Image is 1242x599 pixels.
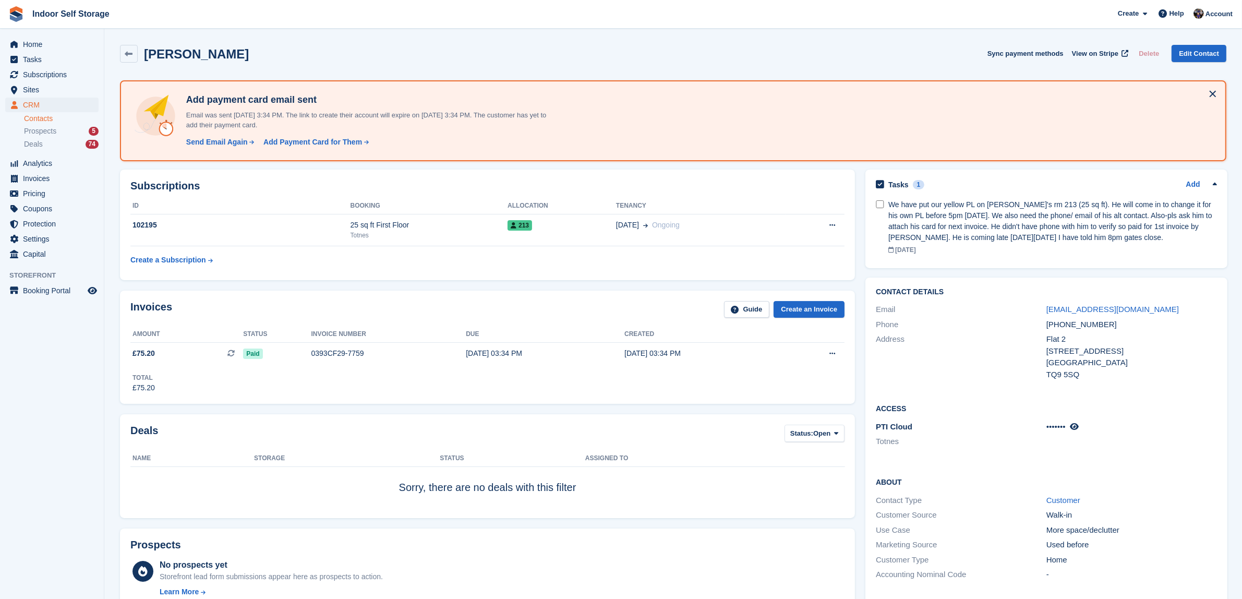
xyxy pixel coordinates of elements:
div: [STREET_ADDRESS] [1046,345,1217,357]
th: Allocation [508,198,616,214]
p: Email was sent [DATE] 3:34 PM. The link to create their account will expire on [DATE] 3:34 PM. Th... [182,110,547,130]
div: Address [876,333,1046,380]
div: £75.20 [132,382,155,393]
a: menu [5,186,99,201]
span: Deals [24,139,43,149]
span: Paid [243,349,262,359]
a: menu [5,232,99,246]
span: Pricing [23,186,86,201]
div: Use Case [876,524,1046,536]
span: Status: [790,428,813,439]
span: CRM [23,98,86,112]
span: Invoices [23,171,86,186]
th: Name [130,450,254,467]
span: Protection [23,217,86,231]
div: [DATE] 03:34 PM [624,348,783,359]
h2: Deals [130,425,158,444]
th: ID [130,198,351,214]
a: Preview store [86,284,99,297]
div: 0393CF29-7759 [311,348,466,359]
a: [EMAIL_ADDRESS][DOMAIN_NAME] [1046,305,1179,314]
img: add-payment-card-4dbda4983b697a7845d177d07a5d71e8a16f1ec00487972de202a45f1e8132f5.svg [134,94,178,138]
a: We have put our yellow PL on [PERSON_NAME]'s rm 213 (25 sq ft). He will come in to change it for ... [888,194,1217,260]
span: Ongoing [652,221,680,229]
div: [DATE] 03:34 PM [466,348,624,359]
div: [PHONE_NUMBER] [1046,319,1217,331]
span: Storefront [9,270,104,281]
div: Email [876,304,1046,316]
a: Contacts [24,114,99,124]
div: Storefront lead form submissions appear here as prospects to action. [160,571,383,582]
div: Total [132,373,155,382]
h2: Prospects [130,539,181,551]
li: Totnes [876,436,1046,448]
h2: Invoices [130,301,172,318]
a: menu [5,156,99,171]
th: Due [466,326,624,343]
span: Prospects [24,126,56,136]
h2: About [876,476,1217,487]
div: [GEOGRAPHIC_DATA] [1046,357,1217,369]
a: Create a Subscription [130,250,213,270]
div: 5 [89,127,99,136]
span: ••••••• [1046,422,1066,431]
span: Settings [23,232,86,246]
th: Status [243,326,311,343]
a: Indoor Self Storage [28,5,114,22]
div: Walk-in [1046,509,1217,521]
span: View on Stripe [1072,49,1118,59]
span: Home [23,37,86,52]
button: Delete [1135,45,1163,62]
div: Marketing Source [876,539,1046,551]
div: Phone [876,319,1046,331]
div: - [1046,569,1217,581]
th: Created [624,326,783,343]
span: £75.20 [132,348,155,359]
div: Contact Type [876,495,1046,507]
span: 213 [508,220,532,231]
a: menu [5,247,99,261]
th: Tenancy [616,198,786,214]
img: stora-icon-8386f47178a22dfd0bd8f6a31ec36ba5ce8667c1dd55bd0f319d3a0aa187defe.svg [8,6,24,22]
div: Totnes [351,231,508,240]
span: Coupons [23,201,86,216]
div: Used before [1046,539,1217,551]
div: No prospects yet [160,559,383,571]
button: Sync payment methods [987,45,1064,62]
div: Add Payment Card for Them [263,137,362,148]
th: Status [440,450,585,467]
a: Prospects 5 [24,126,99,137]
span: Account [1205,9,1233,19]
a: menu [5,37,99,52]
th: Booking [351,198,508,214]
a: Guide [724,301,770,318]
span: Subscriptions [23,67,86,82]
a: Learn More [160,586,383,597]
div: Learn More [160,586,199,597]
div: We have put our yellow PL on [PERSON_NAME]'s rm 213 (25 sq ft). He will come in to change it for ... [888,199,1217,243]
h2: Tasks [888,180,909,189]
img: Sandra Pomeroy [1193,8,1204,19]
div: Send Email Again [186,137,248,148]
div: 74 [86,140,99,149]
a: menu [5,98,99,112]
a: Create an Invoice [774,301,845,318]
a: menu [5,201,99,216]
div: Accounting Nominal Code [876,569,1046,581]
h2: [PERSON_NAME] [144,47,249,61]
th: Storage [254,450,440,467]
span: Booking Portal [23,283,86,298]
div: Customer Type [876,554,1046,566]
h2: Contact Details [876,288,1217,296]
div: TQ9 5SQ [1046,369,1217,381]
span: [DATE] [616,220,639,231]
h2: Access [876,403,1217,413]
a: Customer [1046,496,1080,505]
h4: Add payment card email sent [182,94,547,106]
div: More space/declutter [1046,524,1217,536]
th: Invoice number [311,326,466,343]
h2: Subscriptions [130,180,845,192]
span: Sites [23,82,86,97]
a: menu [5,171,99,186]
span: PTI Cloud [876,422,912,431]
